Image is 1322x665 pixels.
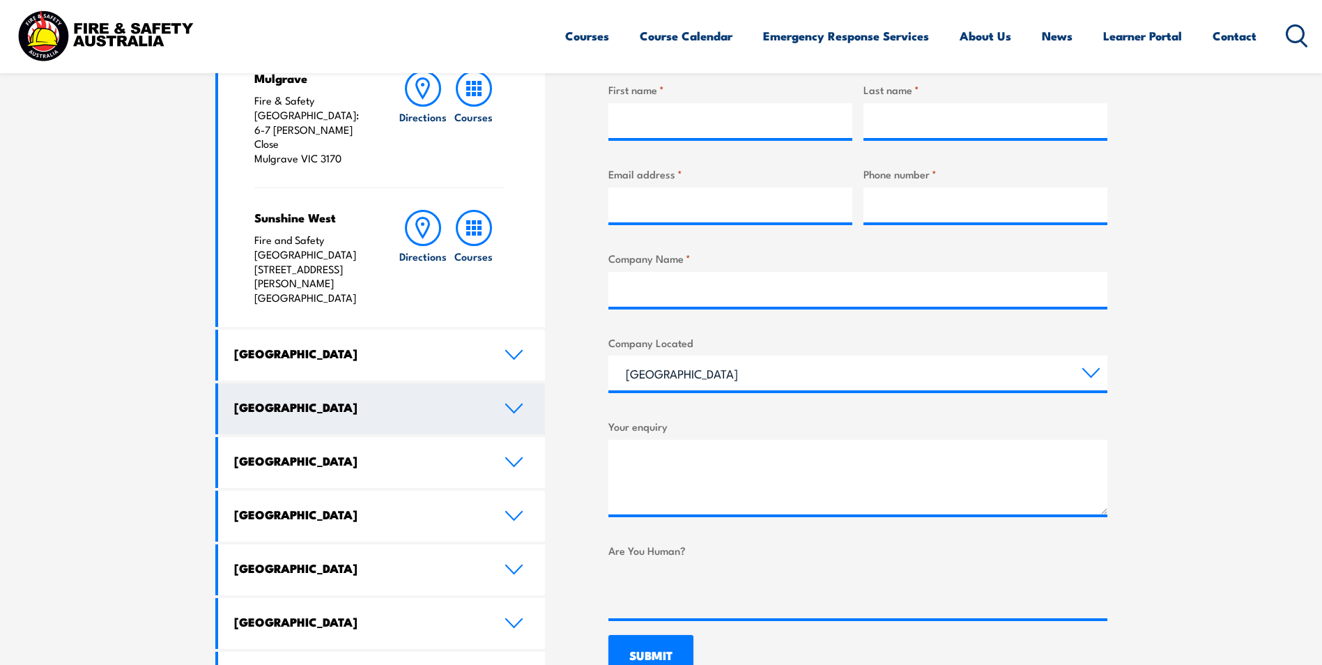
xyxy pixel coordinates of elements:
label: First name [608,82,852,98]
iframe: reCAPTCHA [608,564,820,618]
h4: [GEOGRAPHIC_DATA] [234,346,484,361]
label: Last name [863,82,1107,98]
label: Phone number [863,166,1107,182]
a: News [1042,17,1073,54]
a: [GEOGRAPHIC_DATA] [218,598,546,649]
h4: Sunshine West [254,210,371,225]
label: Are You Human? [608,542,1107,558]
p: Fire and Safety [GEOGRAPHIC_DATA] [STREET_ADDRESS][PERSON_NAME] [GEOGRAPHIC_DATA] [254,233,371,305]
a: Courses [565,17,609,54]
a: Courses [449,70,499,166]
a: Contact [1213,17,1256,54]
a: [GEOGRAPHIC_DATA] [218,330,546,381]
h4: Mulgrave [254,70,371,86]
a: Learner Portal [1103,17,1182,54]
h6: Directions [399,109,447,124]
h6: Courses [454,249,493,263]
label: Email address [608,166,852,182]
h6: Directions [399,249,447,263]
a: [GEOGRAPHIC_DATA] [218,491,546,542]
a: Directions [398,210,448,305]
a: Courses [449,210,499,305]
label: Your enquiry [608,418,1107,434]
a: [GEOGRAPHIC_DATA] [218,437,546,488]
a: [GEOGRAPHIC_DATA] [218,544,546,595]
a: Course Calendar [640,17,732,54]
h4: [GEOGRAPHIC_DATA] [234,399,484,415]
a: About Us [960,17,1011,54]
a: Emergency Response Services [763,17,929,54]
h4: [GEOGRAPHIC_DATA] [234,507,484,522]
label: Company Located [608,335,1107,351]
h4: [GEOGRAPHIC_DATA] [234,453,484,468]
p: Fire & Safety [GEOGRAPHIC_DATA]: 6-7 [PERSON_NAME] Close Mulgrave VIC 3170 [254,93,371,166]
h4: [GEOGRAPHIC_DATA] [234,560,484,576]
label: Company Name [608,250,1107,266]
h4: [GEOGRAPHIC_DATA] [234,614,484,629]
a: [GEOGRAPHIC_DATA] [218,383,546,434]
h6: Courses [454,109,493,124]
a: Directions [398,70,448,166]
